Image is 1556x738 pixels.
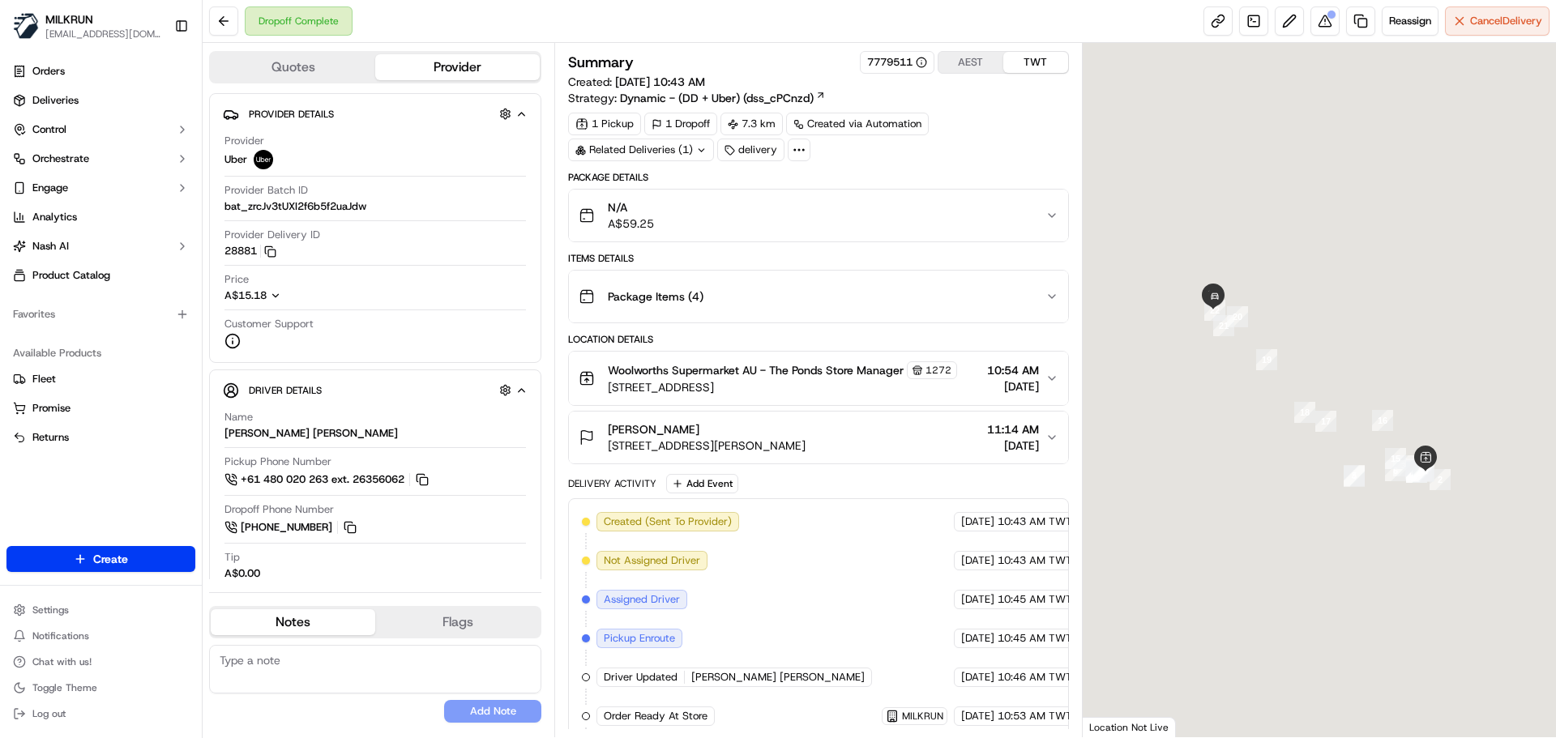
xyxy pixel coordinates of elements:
div: 12 [1411,460,1432,481]
span: A$15.18 [224,288,267,302]
span: Created (Sent To Provider) [604,514,732,529]
button: Promise [6,395,195,421]
button: Notifications [6,625,195,647]
img: MILKRUN [13,13,39,39]
a: Created via Automation [786,113,929,135]
span: Provider Batch ID [224,183,308,198]
span: Chat with us! [32,655,92,668]
div: delivery [717,139,784,161]
span: Price [224,272,249,287]
button: Reassign [1382,6,1438,36]
div: 1 Pickup [568,113,641,135]
button: CancelDelivery [1445,6,1550,36]
div: 14 [1413,460,1434,481]
div: 5 [1344,465,1365,486]
button: Engage [6,175,195,201]
div: 13 [1413,461,1434,482]
div: Strategy: [568,90,826,106]
span: [PERSON_NAME] [608,421,699,437]
div: Package Details [568,171,1068,184]
span: Provider Delivery ID [224,228,320,242]
span: 10:43 AM TWT [998,553,1072,568]
div: [PERSON_NAME] [PERSON_NAME] [224,426,398,441]
button: Settings [6,599,195,621]
span: 10:53 AM TWT [998,709,1072,723]
a: Dynamic - (DD + Uber) (dss_cPCnzd) [620,90,826,106]
span: 10:46 AM TWT [998,670,1072,685]
div: 17 [1315,411,1336,432]
button: Control [6,117,195,143]
span: Engage [32,181,68,195]
div: 18 [1294,402,1315,423]
span: Tip [224,550,240,565]
span: [DATE] [961,553,994,568]
span: Created: [568,74,705,90]
button: Log out [6,702,195,725]
span: [DATE] [961,709,994,723]
a: [PHONE_NUMBER] [224,518,359,536]
div: 1 Dropoff [644,113,717,135]
div: Delivery Activity [568,477,656,490]
button: Woolworths Supermarket AU - The Ponds Store Manager1272[STREET_ADDRESS]10:54 AM[DATE] [569,352,1067,405]
div: 4 [1344,466,1365,487]
span: 10:54 AM [987,362,1039,378]
span: Notifications [32,629,89,642]
span: 1272 [925,364,951,377]
span: Dropoff Phone Number [224,502,334,517]
span: Uber [224,152,247,167]
img: uber-new-logo.jpeg [254,150,273,169]
div: Favorites [6,301,195,327]
span: Orders [32,64,65,79]
button: [EMAIL_ADDRESS][DOMAIN_NAME] [45,28,161,41]
span: 10:45 AM TWT [998,631,1072,646]
div: 19 [1256,349,1277,370]
div: 11 [1406,462,1427,483]
button: Flags [375,609,540,635]
div: 7.3 km [720,113,783,135]
button: Quotes [211,54,375,80]
button: Chat with us! [6,651,195,673]
span: [DATE] 10:43 AM [615,75,705,89]
span: Provider Details [249,108,334,121]
div: A$0.00 [224,566,260,581]
span: Cancel Delivery [1470,14,1542,28]
span: Name [224,410,253,424]
span: [PERSON_NAME] [PERSON_NAME] [691,670,865,685]
span: N/A [608,199,654,215]
span: Assigned Driver [604,592,680,607]
span: 10:43 AM TWT [998,514,1072,529]
span: bat_zrcJv3tUXI2f6b5f2uaJdw [224,199,366,214]
span: Woolworths Supermarket AU - The Ponds Store Manager [608,362,904,378]
button: [PERSON_NAME][STREET_ADDRESS][PERSON_NAME]11:14 AM[DATE] [569,412,1067,463]
div: Location Details [568,333,1068,346]
div: 2 [1430,469,1451,490]
div: Location Not Live [1083,717,1176,737]
span: A$59.25 [608,215,654,232]
span: Control [32,122,66,137]
div: 16 [1372,410,1393,431]
div: 22 [1204,300,1225,321]
button: A$15.18 [224,288,367,303]
div: 6 [1385,460,1406,481]
div: Items Details [568,252,1068,265]
span: [STREET_ADDRESS] [608,379,957,395]
button: AEST [938,52,1003,73]
span: Nash AI [32,239,69,254]
button: MILKRUN [45,11,93,28]
button: Provider [375,54,540,80]
span: Settings [32,604,69,616]
div: Related Deliveries (1) [568,139,714,161]
span: [DATE] [961,514,994,529]
span: [DATE] [987,437,1039,454]
h3: Summary [568,55,634,70]
span: Order Ready At Store [604,709,707,723]
span: Customer Support [224,317,314,331]
button: Toggle Theme [6,676,195,699]
a: Fleet [13,372,189,386]
span: Pickup Enroute [604,631,675,646]
button: Create [6,546,195,572]
button: Notes [211,609,375,635]
a: Returns [13,430,189,445]
span: Promise [32,401,71,416]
